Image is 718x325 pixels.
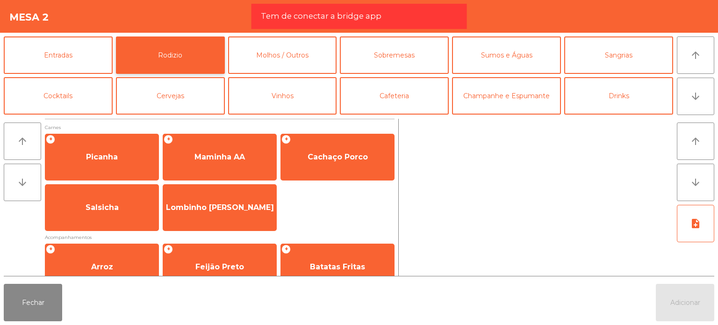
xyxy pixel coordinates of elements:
button: Entradas [4,36,113,74]
span: + [164,135,173,144]
i: arrow_downward [690,91,701,102]
i: arrow_upward [690,50,701,61]
button: Drinks [564,77,673,115]
i: note_add [690,218,701,229]
button: Cocktails [4,77,113,115]
button: Sobremesas [340,36,449,74]
span: Picanha [86,152,118,161]
button: Vinhos [228,77,337,115]
span: Feijão Preto [195,262,244,271]
button: arrow_upward [677,123,714,160]
span: Carnes [45,123,395,132]
button: Molhos / Outros [228,36,337,74]
span: Lombinho [PERSON_NAME] [166,203,274,212]
button: Fechar [4,284,62,321]
span: Acompanhamentos [45,233,395,242]
button: Cafeteria [340,77,449,115]
span: Salsicha [86,203,119,212]
h4: Mesa 2 [9,10,49,24]
i: arrow_upward [17,136,28,147]
span: Batatas Fritas [310,262,365,271]
button: arrow_downward [4,164,41,201]
span: Maminha AA [194,152,245,161]
button: note_add [677,205,714,242]
button: arrow_upward [677,36,714,74]
span: + [46,135,55,144]
span: + [281,245,291,254]
button: Cervejas [116,77,225,115]
button: arrow_downward [677,78,714,115]
button: Sumos e Águas [452,36,561,74]
i: arrow_downward [690,177,701,188]
span: Tem de conectar a bridge app [261,10,381,22]
i: arrow_upward [690,136,701,147]
button: arrow_downward [677,164,714,201]
button: Champanhe e Espumante [452,77,561,115]
span: + [281,135,291,144]
span: Cachaço Porco [308,152,368,161]
button: arrow_upward [4,123,41,160]
i: arrow_downward [17,177,28,188]
span: + [46,245,55,254]
span: + [164,245,173,254]
button: Sangrias [564,36,673,74]
span: Arroz [91,262,113,271]
button: Rodizio [116,36,225,74]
